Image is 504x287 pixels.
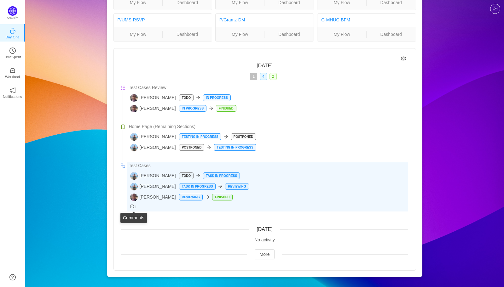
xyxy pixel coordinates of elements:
[231,134,256,140] p: Postponed
[9,89,16,95] a: icon: notificationNotifications
[264,31,314,38] a: Dashboard
[207,145,211,149] i: icon: arrow-right
[130,105,176,112] span: [PERSON_NAME]
[129,162,408,169] a: Test Cases
[257,227,272,232] span: [DATE]
[130,133,138,141] img: MS
[219,17,245,22] a: P/Gramz-DM
[130,94,138,102] img: NG
[9,49,16,56] a: icon: clock-circleTimeSpent
[9,274,16,280] a: icon: question-circle
[121,237,408,243] div: No activity
[4,54,21,60] p: TimeSpent
[130,183,138,190] img: MS
[130,105,138,112] img: NG
[9,87,16,93] i: icon: notification
[196,173,200,178] i: icon: arrow-right
[129,162,151,169] span: Test Cases
[114,31,163,38] a: My Flow
[130,144,176,151] span: [PERSON_NAME]
[130,205,134,209] i: icon: message
[179,194,202,200] p: Reviewing
[118,17,145,22] a: P/UMS-RSVP
[5,74,20,80] p: Workload
[9,30,16,36] a: icon: coffeeDay One
[130,144,138,151] img: MS
[260,73,267,80] span: 4
[257,63,272,68] span: [DATE]
[129,84,408,91] a: Test Cases Review
[7,16,18,20] p: Quantify
[9,28,16,34] i: icon: coffee
[216,105,236,111] p: Finished
[8,6,17,16] img: Quantify
[250,73,257,80] span: 1
[130,183,176,190] span: [PERSON_NAME]
[490,4,500,14] button: icon: picture
[179,144,204,150] p: Postponed
[9,48,16,54] i: icon: clock-circle
[203,173,240,179] p: Task In Progress
[255,249,275,259] button: More
[224,134,228,139] i: icon: arrow-right
[205,195,210,199] i: icon: arrow-right
[130,194,176,201] span: [PERSON_NAME]
[269,73,277,80] span: 2
[9,67,16,74] i: icon: inbox
[130,94,176,102] span: [PERSON_NAME]
[130,194,138,201] img: NG
[317,31,366,38] a: My Flow
[216,31,264,38] a: My Flow
[218,184,223,189] i: icon: arrow-right
[130,172,138,180] img: MS
[401,56,406,61] i: icon: setting
[209,106,213,110] i: icon: arrow-right
[214,144,256,150] p: Testing In-progress
[203,95,230,101] p: In Progress
[179,105,206,111] p: In Progress
[212,194,232,200] p: Finished
[179,95,194,101] p: ToDo
[129,123,196,130] span: Home Page (Remaining Sections)
[130,205,136,209] span: 1
[9,69,16,76] a: icon: inboxWorkload
[179,134,221,140] p: Testing In-progress
[196,95,200,100] i: icon: arrow-right
[225,183,248,189] p: Reviewing
[130,172,176,180] span: [PERSON_NAME]
[130,133,176,141] span: [PERSON_NAME]
[120,213,147,223] div: Comments
[129,84,166,91] span: Test Cases Review
[179,183,216,189] p: Task In Progress
[367,31,416,38] a: Dashboard
[129,123,408,130] a: Home Page (Remaining Sections)
[3,94,22,99] p: Notifications
[321,17,350,22] a: G-MHUC-BFM
[179,173,194,179] p: ToDo
[5,34,19,40] p: Day One
[163,31,212,38] a: Dashboard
